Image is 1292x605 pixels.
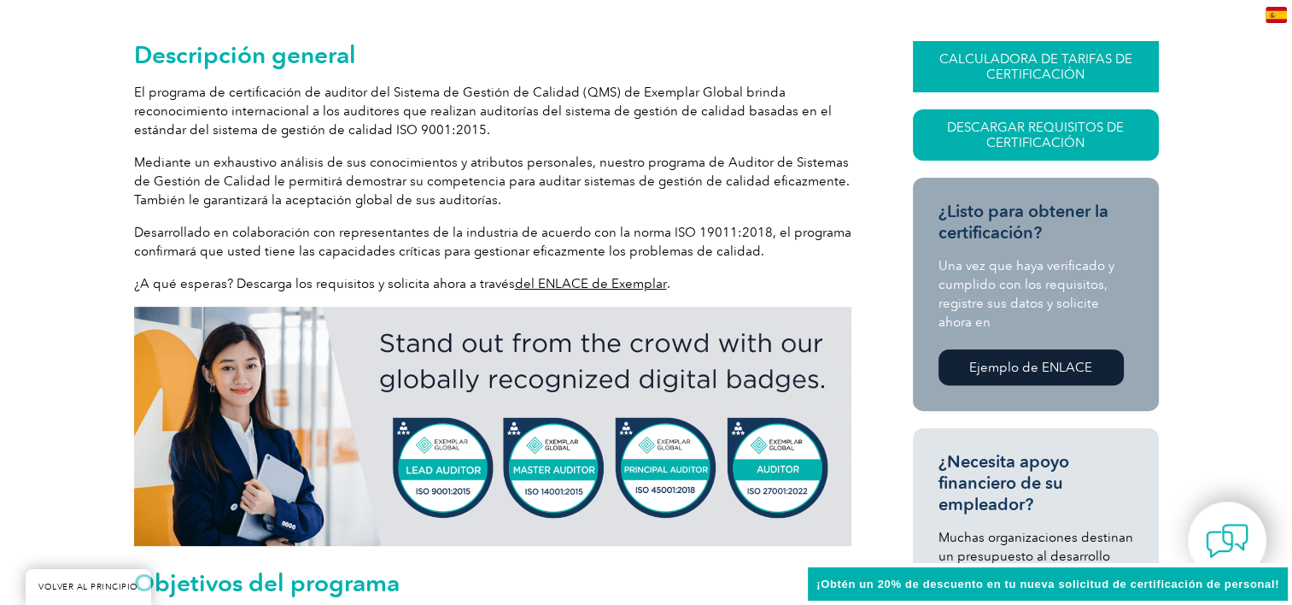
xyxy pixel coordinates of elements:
font: ¡Obtén un 20% de descuento en tu nueva solicitud de certificación de personal! [816,578,1279,590]
font: Objetivos del programa [134,568,400,597]
img: contact-chat.png [1206,520,1248,562]
font: Desarrollado en colaboración con representantes de la industria de acuerdo con la norma ISO 19011... [134,225,851,259]
a: Ejemplo de ENLACE [938,349,1124,385]
font: CALCULADORA DE TARIFAS DE CERTIFICACIÓN [939,51,1132,82]
font: . [667,276,670,291]
font: El programa de certificación de auditor del Sistema de Gestión de Calidad (QMS) de Exemplar Globa... [134,85,832,138]
a: del ENLACE de Exemplar [515,276,667,291]
font: Mediante un exhaustivo análisis de sus conocimientos y atributos personales, nuestro programa de ... [134,155,850,208]
font: ¿Listo para obtener la certificación? [938,201,1108,243]
img: insignias [134,307,851,546]
a: Descargar requisitos de certificación [913,109,1159,161]
img: en [1266,7,1287,23]
font: ¿A qué esperas? Descarga los requisitos y solicita ahora a través [134,276,515,291]
font: ¿Necesita apoyo financiero de su empleador? [938,451,1069,514]
font: Una vez que haya verificado y cumplido con los requisitos, registre sus datos y solicite ahora en [938,258,1114,330]
font: Descargar requisitos de certificación [947,120,1124,150]
a: CALCULADORA DE TARIFAS DE CERTIFICACIÓN [913,41,1159,92]
font: Ejemplo de ENLACE [969,360,1092,375]
font: VOLVER AL PRINCIPIO [38,582,138,592]
a: VOLVER AL PRINCIPIO [26,569,151,605]
font: Descripción general [134,40,356,69]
